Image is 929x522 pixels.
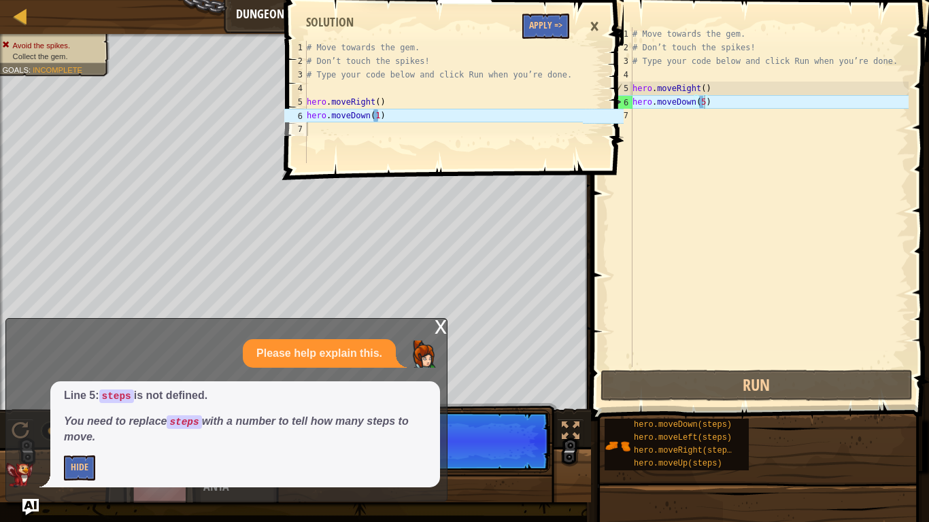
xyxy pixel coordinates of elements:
div: 3 [284,68,307,82]
img: AI [6,463,33,487]
code: steps [167,415,201,429]
button: Apply => [522,14,569,39]
span: Incomplete [33,65,82,74]
div: 1 [610,27,632,41]
div: × [583,11,606,42]
div: 5 [611,82,632,95]
div: 5 [284,95,307,109]
button: Ask AI [22,499,39,515]
li: Avoid the spikes. [2,40,101,51]
div: Solution [299,14,360,31]
span: : [29,65,33,74]
div: 7 [610,109,632,122]
button: Run [601,370,913,401]
div: 1 [284,41,307,54]
span: hero.moveLeft(steps) [634,433,732,442]
div: 2 [284,54,307,68]
div: 4 [610,68,632,82]
span: hero.moveDown(steps) [634,420,732,430]
button: Hide [64,455,95,481]
span: Collect the gem. [13,52,68,60]
li: Collect the gem. [2,51,101,62]
code: steps [99,389,134,403]
span: hero.moveUp(steps) [634,459,722,468]
p: Line 5: is not defined. [64,388,426,404]
span: Avoid the spikes. [13,41,70,50]
div: 3 [610,54,632,68]
div: 6 [611,95,632,109]
div: 6 [284,109,307,122]
span: Goals [2,65,29,74]
div: 7 [284,122,307,136]
em: You need to replace with a number to tell how many steps to move. [64,415,409,442]
p: Please help explain this. [256,346,382,362]
span: hero.moveRight(steps) [634,446,737,455]
div: 2 [610,41,632,54]
div: 4 [284,82,307,95]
